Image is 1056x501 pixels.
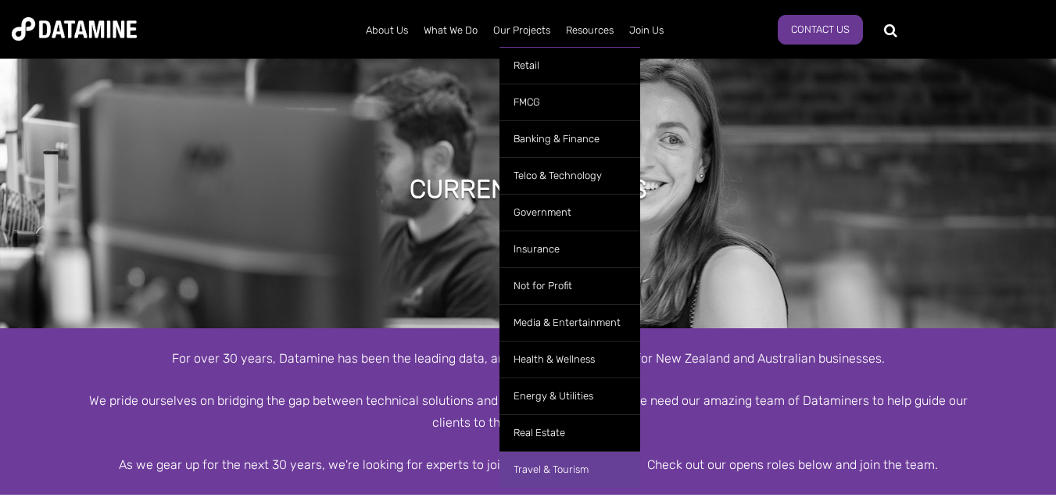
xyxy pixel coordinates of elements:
[358,10,416,51] a: About Us
[499,47,640,84] a: Retail
[499,84,640,120] a: FMCG
[499,414,640,451] a: Real Estate
[621,10,671,51] a: Join Us
[499,451,640,488] a: Travel & Tourism
[83,454,974,475] div: As we gear up for the next 30 years, we're looking for experts to join us in our growth mode. Che...
[499,378,640,414] a: Energy & Utilities
[558,10,621,51] a: Resources
[778,15,863,45] a: Contact Us
[410,172,647,206] h1: Current Openings
[12,17,137,41] img: Datamine
[499,304,640,341] a: Media & Entertainment
[485,10,558,51] a: Our Projects
[499,194,640,231] a: Government
[499,267,640,304] a: Not for Profit
[499,120,640,157] a: Banking & Finance
[83,390,974,432] div: We pride ourselves on bridging the gap between technical solutions and business strategy and we n...
[416,10,485,51] a: What We Do
[83,348,974,369] div: For over 30 years, Datamine has been the leading data, analystics and AI partner for New Zealand ...
[499,341,640,378] a: Health & Wellness
[499,157,640,194] a: Telco & Technology
[499,231,640,267] a: Insurance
